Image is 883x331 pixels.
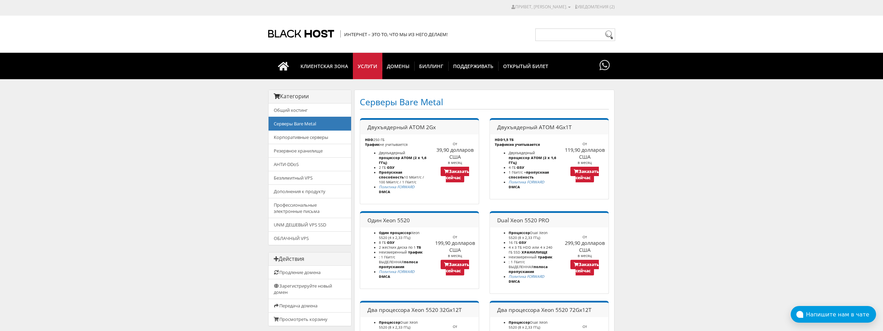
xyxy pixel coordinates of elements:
[441,260,469,275] a: Заказать сейчас
[806,311,869,318] font: Напишите нам в чате
[379,150,405,155] font: Двухъядерный
[269,231,351,245] a: ОБЛАЧНЫЙ VPS
[448,53,499,79] a: Поддерживать
[509,279,520,284] font: DMCA
[419,63,443,69] font: Биллинг
[387,63,409,69] font: Домены
[576,262,599,274] font: Заказать сейчас
[379,269,415,274] i: Все сообщения о злоупотреблениях пересылаются
[509,150,535,155] font: Двухъядерный
[379,274,390,279] font: DMCA
[269,157,351,171] a: АНТИ-DDoS
[517,165,524,170] font: ОЗУ
[279,269,321,275] font: Продление домена
[509,274,544,279] a: Политика FORWARD
[387,165,394,170] font: ОЗУ
[509,180,544,184] i: Все сообщения о злоупотреблениях пересылаются
[274,107,308,113] font: Общий хостинг
[509,264,547,274] font: полоса пропускания
[379,320,418,330] font: Dual Xeon 5520 (8 x 2,33 ГГц)
[509,259,534,269] font: : 1 Гбит/с ВЫДЕЛЕННАЯ
[509,184,520,189] font: DMCA
[269,312,351,326] a: Просмотреть корзину
[274,222,326,228] font: UNM ДЕШЕВЫЙ VPS SSD
[274,148,323,154] font: Резервное хранилище
[509,230,547,240] font: Dual Xeon 5520 (8 x 2,33 ГГц)
[269,266,351,279] a: Продление домена
[274,134,328,140] font: Корпоративные серверы
[274,161,299,167] font: АНТИ-DDoS
[598,53,612,78] a: Есть вопросы?
[583,141,587,146] font: От
[379,230,411,235] font: Один процессор
[509,320,530,325] font: Процессор
[379,255,404,264] font: : 1 Гбит/с ВЫДЕЛЕННАЯ
[448,253,462,258] font: в месяц
[279,255,304,263] font: Действия
[279,303,317,309] font: Передача домена
[269,279,351,299] a: Зарегистрируйте новый домен
[519,240,526,245] font: ОЗУ
[509,255,537,259] font: Неизмеренный
[509,170,549,180] font: пропускная способность
[521,250,547,255] font: ХРАНИЛИЩЕ
[448,160,462,165] font: в месяц
[379,175,424,184] font: 10 Мбит/с / 100 Мбит/с / 1 Гбит/с
[495,142,509,147] font: Трафик
[495,137,503,142] font: HDD
[280,92,309,100] font: Категории
[509,230,530,235] font: Процессор
[791,306,876,323] button: Напишите нам в чате
[509,170,526,175] font: 1 Гбит/с +
[509,274,544,279] i: Все сообщения о злоупотреблениях пересылаются
[497,306,592,314] font: Два процессора Xeon 5520 72Gx12T
[453,63,493,69] font: Поддерживать
[379,240,386,245] font: 8 ГБ
[436,146,474,160] font: 39,90 долларов США
[279,316,328,322] font: Просмотреть корзину
[503,137,514,142] font: 1,5 ТБ
[269,171,351,185] a: Безлимитный VPS
[509,165,516,170] font: 4 ГБ
[565,239,605,253] font: 299,90 долларов США
[583,324,587,329] font: От
[379,165,386,170] font: 2 ГБ
[578,253,592,258] font: в месяц
[408,250,423,255] font: трафик
[269,144,351,158] a: Резервное хранилище
[367,123,436,131] font: Двухъядерный ATOM 2Gx
[367,306,462,314] font: Два процессора Xeon 5520 32Gx12T
[344,31,448,38] font: Интернет – это то, что мы из него делаем!
[453,234,457,239] font: От
[274,175,313,181] font: Безлимитный VPS
[274,121,316,127] font: Серверы Bare Metal
[269,198,351,218] a: Профессиональные электронные письма
[414,53,449,79] a: Биллинг
[577,4,615,10] font: Уведомления (2)
[509,240,518,245] font: 16 ГБ
[379,250,407,255] font: Неизмеренный
[296,53,353,79] a: КЛИЕНТСКАЯ ЗОНА
[387,240,394,245] font: ОЗУ
[497,216,549,224] font: Dual Xeon 5520 PRO
[269,299,351,313] a: Передача домена
[379,155,426,165] font: процессор ATOM (2 x 1,6 ГГц)
[446,168,469,181] font: Заказать сейчас
[446,262,469,274] font: Заказать сейчас
[358,63,377,69] font: УСЛУГИ
[441,167,469,182] a: Заказать сейчас
[379,269,415,274] a: Политика FORWARD
[509,245,552,255] font: 4 x 3 ТБ HDD или 4 x 240 ГБ SSD
[365,142,380,147] font: Трафик
[497,123,572,131] font: Двухъядерный ATOM 4Gx1T
[274,283,332,295] font: Зарегистрируйте новый домен
[509,142,540,147] font: не учитывается
[379,189,390,194] font: DMCA
[269,130,351,144] a: Корпоративные серверы
[373,137,384,142] font: 250 ГБ
[365,137,373,142] font: HDD
[538,255,552,259] font: трафик
[367,216,410,224] font: Один Xeon 5520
